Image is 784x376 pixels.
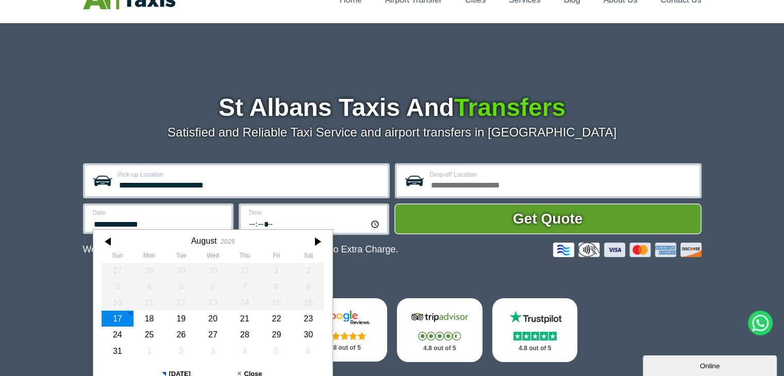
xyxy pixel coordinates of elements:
[133,343,165,359] div: 01 September 2025
[260,295,292,311] div: 15 August 2025
[93,210,225,216] label: Date
[197,295,229,311] div: 13 August 2025
[394,203,702,234] button: Get Quote
[102,327,134,343] div: 24 August 2025
[302,298,387,362] a: Google Stars 4.8 out of 5
[313,341,376,354] p: 4.8 out of 5
[418,332,461,340] img: Stars
[430,172,693,178] label: Drop-off Location
[260,279,292,295] div: 08 August 2025
[228,327,260,343] div: 28 August 2025
[513,332,557,340] img: Stars
[292,327,324,343] div: 30 August 2025
[165,343,197,359] div: 02 September 2025
[102,263,134,279] div: 27 July 2025
[197,279,229,295] div: 06 August 2025
[260,343,292,359] div: 05 September 2025
[260,263,292,279] div: 01 August 2025
[504,310,566,325] img: Trustpilot
[292,311,324,327] div: 23 August 2025
[165,295,197,311] div: 12 August 2025
[228,252,260,262] th: Thursday
[83,125,702,140] p: Satisfied and Reliable Taxi Service and airport transfers in [GEOGRAPHIC_DATA]
[228,295,260,311] div: 14 August 2025
[133,327,165,343] div: 25 August 2025
[83,244,398,255] p: We Now Accept Card & Contactless Payment In
[260,311,292,327] div: 22 August 2025
[228,263,260,279] div: 31 July 2025
[323,332,366,340] img: Stars
[165,252,197,262] th: Tuesday
[553,243,702,257] img: Credit And Debit Cards
[102,295,134,311] div: 10 August 2025
[102,252,134,262] th: Sunday
[292,252,324,262] th: Saturday
[313,310,375,325] img: Google
[102,311,134,327] div: 17 August 2025
[133,295,165,311] div: 11 August 2025
[280,244,398,254] span: The Car at No Extra Charge.
[102,279,134,295] div: 03 August 2025
[133,263,165,279] div: 28 July 2025
[504,342,566,355] p: 4.8 out of 5
[197,252,229,262] th: Wednesday
[292,279,324,295] div: 09 August 2025
[292,295,324,311] div: 16 August 2025
[191,236,216,246] div: August
[165,263,197,279] div: 29 July 2025
[83,95,702,120] h1: St Albans Taxis And
[397,298,482,362] a: Tripadvisor Stars 4.8 out of 5
[228,279,260,295] div: 07 August 2025
[133,311,165,327] div: 18 August 2025
[408,342,471,355] p: 4.8 out of 5
[292,343,324,359] div: 06 September 2025
[248,210,381,216] label: Time
[197,263,229,279] div: 30 July 2025
[133,252,165,262] th: Monday
[643,353,779,376] iframe: chat widget
[102,343,134,359] div: 31 August 2025
[228,311,260,327] div: 21 August 2025
[492,298,578,362] a: Trustpilot Stars 4.8 out of 5
[165,279,197,295] div: 05 August 2025
[165,327,197,343] div: 26 August 2025
[118,172,381,178] label: Pick-up Location
[165,311,197,327] div: 19 August 2025
[454,94,565,121] span: Transfers
[197,327,229,343] div: 27 August 2025
[409,310,471,325] img: Tripadvisor
[133,279,165,295] div: 04 August 2025
[197,343,229,359] div: 03 September 2025
[292,263,324,279] div: 02 August 2025
[260,327,292,343] div: 29 August 2025
[197,311,229,327] div: 20 August 2025
[228,343,260,359] div: 04 September 2025
[220,237,235,245] div: 2025
[260,252,292,262] th: Friday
